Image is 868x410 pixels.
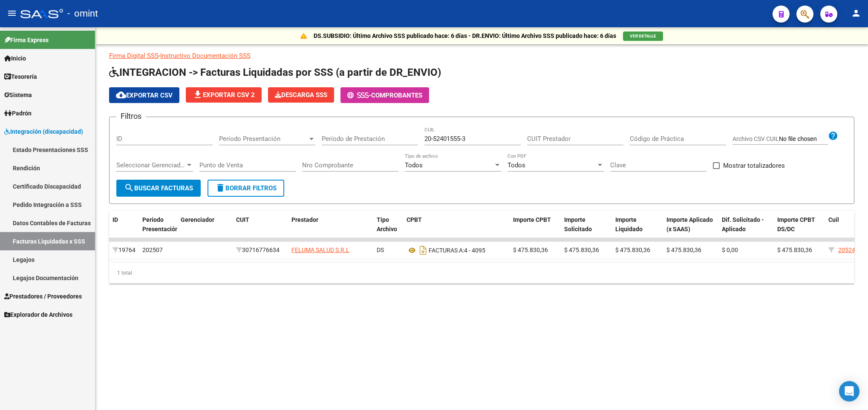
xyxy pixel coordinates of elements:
p: DS.SUBSIDIO: Último Archivo SSS publicado hace: 6 días - DR.ENVIO: Último Archivo SSS publicado h... [314,31,616,40]
div: 4 - 4095 [407,244,506,257]
span: Archivo CSV CUIL [732,135,779,142]
span: CPBT [407,216,422,223]
datatable-header-cell: Importe Solicitado [561,211,612,248]
span: 202507 [142,247,163,253]
datatable-header-cell: Importe CPBT DS/DC [774,211,825,248]
button: Exportar CSV 2 [186,87,262,103]
span: Prestadores / Proveedores [4,292,82,301]
span: Buscar Facturas [124,184,193,192]
span: $ 475.830,36 [615,247,650,253]
span: Sistema [4,90,32,100]
span: $ 0,00 [722,247,738,253]
datatable-header-cell: Gerenciador [177,211,233,248]
button: Exportar CSV [109,87,179,103]
span: Importe Liquidado [615,216,643,233]
span: FACTURAS A: [429,247,464,254]
span: Exportar CSV [116,92,173,99]
span: Importe Solicitado [564,216,592,233]
span: Mostrar totalizadores [723,161,785,171]
span: Importe CPBT [513,216,551,223]
span: Período Presentación [142,216,179,233]
span: Firma Express [4,35,49,45]
datatable-header-cell: Importe Liquidado [612,211,663,248]
datatable-header-cell: Importe Aplicado (x SAAS) [663,211,718,248]
span: Prestador [291,216,318,223]
i: Descargar documento [418,244,429,257]
datatable-header-cell: Prestador [288,211,373,248]
button: Buscar Facturas [116,180,201,197]
mat-icon: menu [7,8,17,18]
app-download-masive: Descarga masiva de comprobantes (adjuntos) [268,87,334,103]
span: $ 475.830,36 [666,247,701,253]
span: FELUMA SALUD S.R.L [291,247,349,253]
p: - [109,51,854,60]
span: DS [377,247,384,253]
div: Open Intercom Messenger [839,381,859,401]
mat-icon: file_download [193,89,203,100]
span: Tesorería [4,72,37,81]
mat-icon: help [828,131,838,141]
datatable-header-cell: CPBT [403,211,510,248]
h3: Filtros [116,110,146,122]
span: Padrón [4,109,32,118]
span: ID [112,216,118,223]
span: Cuil [828,216,839,223]
button: -Comprobantes [340,87,429,103]
a: Firma Digital SSS [109,52,159,60]
mat-icon: delete [215,183,225,193]
mat-icon: person [851,8,861,18]
button: Borrar Filtros [208,180,284,197]
div: 19764 [112,245,136,255]
a: Instructivo Documentación SSS [160,52,251,60]
span: $ 475.830,36 [564,247,599,253]
span: Borrar Filtros [215,184,277,192]
span: Dif. Solicitado - Aplicado [722,216,764,233]
span: Integración (discapacidad) [4,127,83,136]
datatable-header-cell: CUIT [233,211,288,248]
button: Descarga SSS [268,87,334,103]
span: Gerenciador [181,216,214,223]
datatable-header-cell: Importe CPBT [510,211,561,248]
span: Importe CPBT DS/DC [777,216,815,233]
datatable-header-cell: Dif. Solicitado - Aplicado [718,211,774,248]
span: Importe Aplicado (x SAAS) [666,216,713,233]
span: $ 475.830,36 [777,247,812,253]
span: $ 475.830,36 [513,247,548,253]
mat-icon: cloud_download [116,90,126,100]
span: Todos [405,161,423,169]
div: 30716776634 [236,245,285,255]
input: Archivo CSV CUIL [779,135,828,143]
span: Tipo Archivo [377,216,397,233]
button: VER DETALLE [623,32,663,41]
datatable-header-cell: ID [109,211,139,248]
mat-icon: search [124,183,134,193]
span: Todos [508,161,525,169]
span: Explorador de Archivos [4,310,72,319]
div: 1 total [109,262,854,284]
span: Período Presentación [219,135,308,143]
span: - omint [67,4,98,23]
datatable-header-cell: Tipo Archivo [373,211,403,248]
span: Descarga SSS [275,91,327,99]
datatable-header-cell: Período Presentación [139,211,177,248]
span: Comprobantes [371,92,422,99]
span: CUIT [236,216,249,223]
span: Exportar CSV 2 [193,91,255,99]
span: Seleccionar Gerenciador [116,161,185,169]
span: INTEGRACION -> Facturas Liquidadas por SSS (a partir de DR_ENVIO) [109,66,441,78]
span: Inicio [4,54,26,63]
span: - [347,92,371,99]
span: VER DETALLE [630,34,656,38]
